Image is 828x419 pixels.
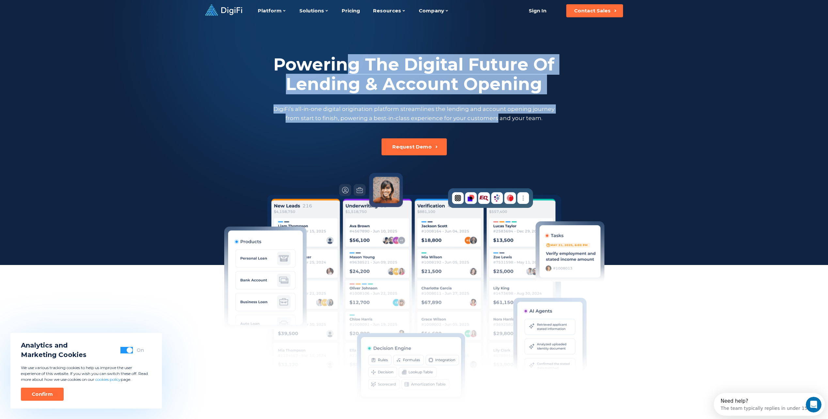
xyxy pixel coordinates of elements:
[272,104,556,123] p: DigiFi’s all-in-one digital origination platform streamlines the lending and account opening jour...
[21,365,151,382] p: We use various tracking cookies to help us improve the user experience of this website. If you wi...
[267,195,561,381] img: Cards list
[21,388,64,401] button: Confirm
[714,393,825,416] iframe: Intercom live chat discovery launcher
[3,3,117,21] div: Open Intercom Messenger
[95,377,121,382] a: cookies policy
[137,347,144,353] div: On
[21,341,86,350] span: Analytics and
[566,4,623,17] button: Contact Sales
[806,397,821,412] iframe: Intercom live chat
[7,6,98,11] div: Need help?
[32,391,53,397] div: Confirm
[521,4,555,17] a: Sign In
[272,55,556,94] h2: Powering The Digital Future Of Lending & Account Opening
[21,350,86,360] span: Marketing Cookies
[574,8,611,14] div: Contact Sales
[7,11,98,18] div: The team typically replies in under 15m
[392,144,432,150] div: Request Demo
[382,138,447,155] button: Request Demo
